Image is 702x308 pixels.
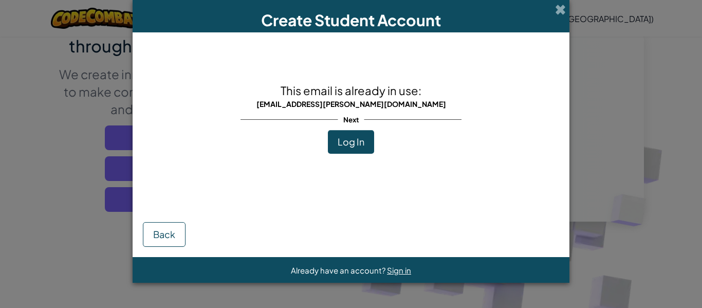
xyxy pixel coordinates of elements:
span: Back [153,228,175,240]
span: Next [338,112,364,127]
button: Back [143,222,186,247]
span: Already have an account? [291,265,387,275]
span: Create Student Account [261,10,441,30]
span: This email is already in use: [281,83,421,98]
span: Log In [338,136,364,148]
button: Log In [328,130,374,154]
a: Sign in [387,265,411,275]
span: [EMAIL_ADDRESS][PERSON_NAME][DOMAIN_NAME] [256,99,446,108]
